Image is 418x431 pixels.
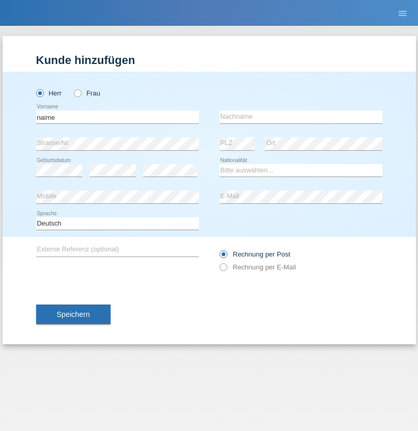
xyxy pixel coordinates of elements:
[397,8,408,19] i: menu
[220,263,226,276] input: Rechnung per E-Mail
[220,250,290,258] label: Rechnung per Post
[392,10,413,16] a: menu
[220,250,226,263] input: Rechnung per Post
[74,89,81,96] input: Frau
[36,89,43,96] input: Herr
[57,310,90,318] span: Speichern
[36,54,382,67] h1: Kunde hinzufügen
[36,89,62,97] label: Herr
[74,89,100,97] label: Frau
[36,305,111,324] button: Speichern
[220,263,296,271] label: Rechnung per E-Mail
